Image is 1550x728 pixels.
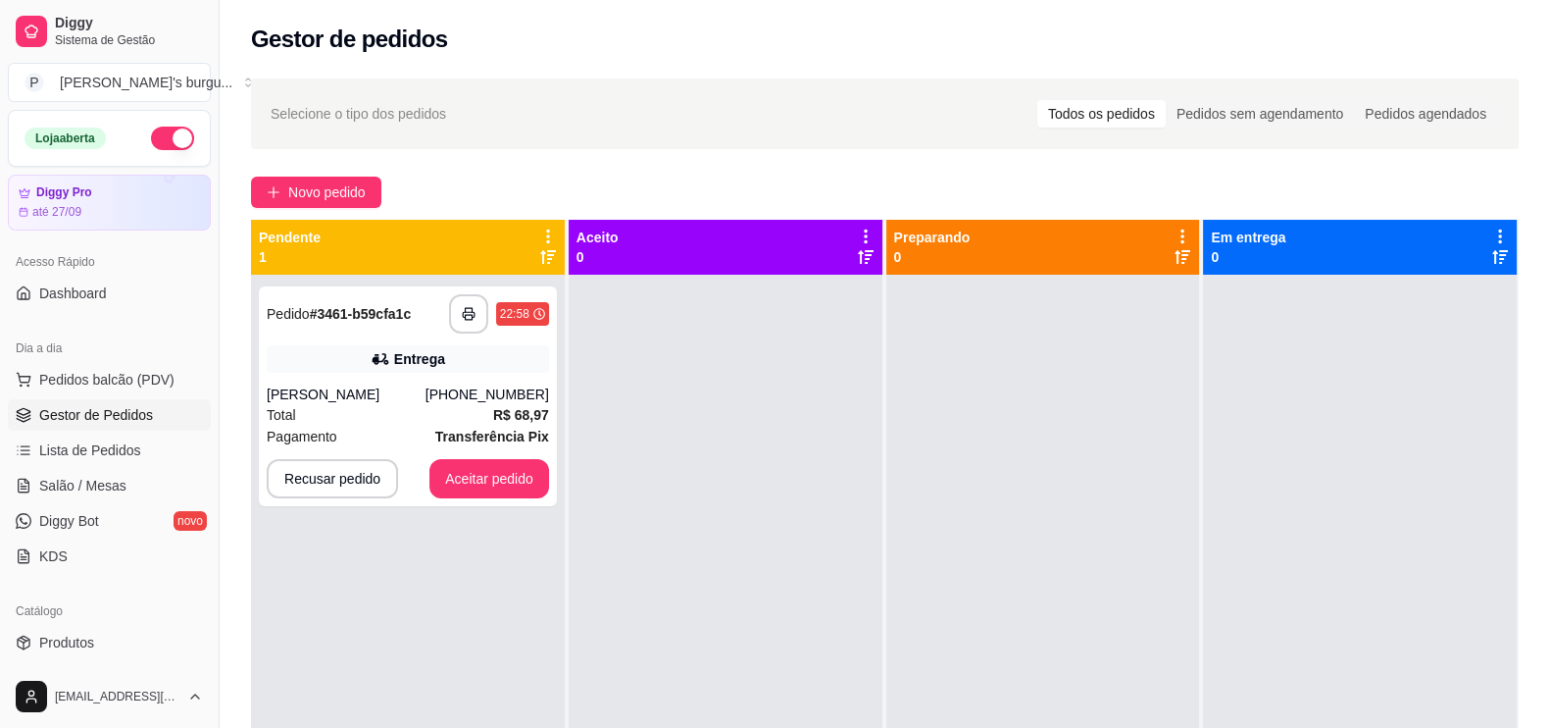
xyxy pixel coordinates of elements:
a: Lista de Pedidos [8,435,211,466]
div: [PERSON_NAME]'s burgu ... [60,73,232,92]
h2: Gestor de pedidos [251,24,448,55]
a: Gestor de Pedidos [8,399,211,431]
span: Pagamento [267,426,337,447]
p: Em entrega [1211,228,1285,247]
button: [EMAIL_ADDRESS][DOMAIN_NAME] [8,673,211,720]
span: Sistema de Gestão [55,32,203,48]
p: Preparando [894,228,971,247]
span: plus [267,185,280,199]
span: Produtos [39,633,94,652]
strong: R$ 68,97 [493,407,549,423]
p: 0 [1211,247,1285,267]
span: Diggy [55,15,203,32]
button: Novo pedido [251,177,381,208]
span: Selecione o tipo dos pedidos [271,103,446,125]
button: Pedidos balcão (PDV) [8,364,211,395]
div: Pedidos agendados [1354,100,1497,128]
span: Pedido [267,306,310,322]
div: Entrega [394,349,445,369]
div: Catálogo [8,596,211,627]
a: KDS [8,541,211,572]
div: Acesso Rápido [8,246,211,278]
div: [PHONE_NUMBER] [425,385,549,404]
p: Aceito [576,228,619,247]
span: Total [267,404,296,426]
a: Diggy Proaté 27/09 [8,175,211,231]
a: Complementos [8,662,211,694]
p: 0 [576,247,619,267]
a: DiggySistema de Gestão [8,8,211,55]
article: até 27/09 [32,204,81,220]
span: Dashboard [39,284,107,303]
a: Salão / Mesas [8,470,211,501]
button: Alterar Status [151,127,194,150]
a: Diggy Botnovo [8,505,211,537]
span: Salão / Mesas [39,476,126,495]
span: Gestor de Pedidos [39,405,153,425]
p: 1 [259,247,321,267]
span: Novo pedido [288,182,366,203]
span: Lista de Pedidos [39,441,141,460]
div: Pedidos sem agendamento [1166,100,1354,128]
span: KDS [39,546,68,566]
p: Pendente [259,228,321,247]
span: [EMAIL_ADDRESS][DOMAIN_NAME] [55,689,179,704]
button: Recusar pedido [267,459,398,498]
a: Dashboard [8,278,211,309]
span: Pedidos balcão (PDV) [39,370,175,390]
strong: # 3461-b59cfa1c [310,306,412,322]
p: 0 [894,247,971,267]
a: Produtos [8,627,211,658]
button: Aceitar pedido [429,459,549,498]
article: Diggy Pro [36,185,92,200]
span: Diggy Bot [39,511,99,531]
button: Select a team [8,63,211,102]
div: Todos os pedidos [1037,100,1166,128]
span: P [25,73,44,92]
div: [PERSON_NAME] [267,385,425,404]
div: Loja aberta [25,128,106,149]
div: 22:58 [500,306,529,322]
div: Dia a dia [8,333,211,364]
strong: Transferência Pix [435,429,549,444]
